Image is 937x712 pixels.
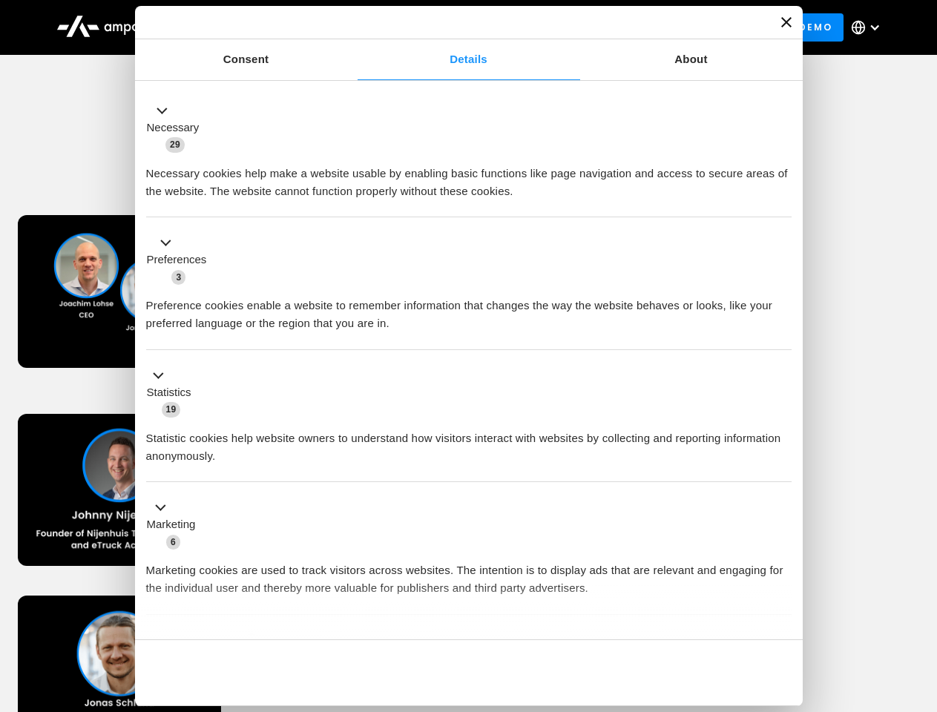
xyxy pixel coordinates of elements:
[171,270,185,285] span: 3
[146,102,208,154] button: Necessary (29)
[166,535,180,550] span: 6
[358,39,580,80] a: Details
[162,402,181,417] span: 19
[245,633,259,648] span: 3
[146,418,792,465] div: Statistic cookies help website owners to understand how visitors interact with websites by collec...
[147,384,191,401] label: Statistics
[146,154,792,200] div: Necessary cookies help make a website usable by enabling basic functions like page navigation and...
[580,39,803,80] a: About
[146,234,216,286] button: Preferences (3)
[147,251,207,268] label: Preferences
[146,366,200,418] button: Statistics (19)
[135,39,358,80] a: Consent
[18,150,920,185] h1: Upcoming Webinars
[146,499,205,551] button: Marketing (6)
[578,651,791,694] button: Okay
[146,631,268,650] button: Unclassified (3)
[147,119,200,136] label: Necessary
[165,137,185,152] span: 29
[146,550,792,597] div: Marketing cookies are used to track visitors across websites. The intention is to display ads tha...
[781,17,792,27] button: Close banner
[147,516,196,533] label: Marketing
[146,286,792,332] div: Preference cookies enable a website to remember information that changes the way the website beha...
